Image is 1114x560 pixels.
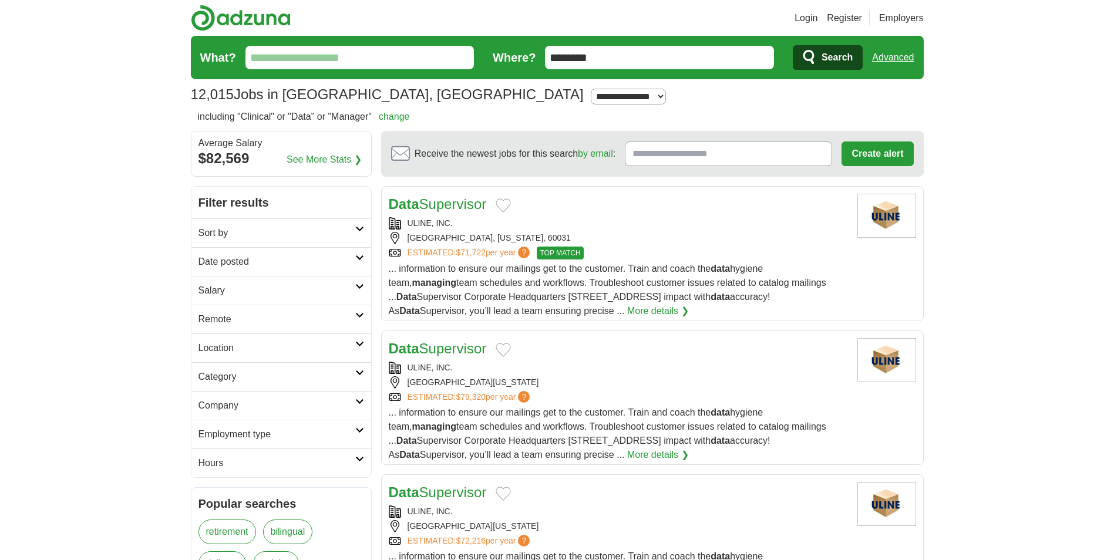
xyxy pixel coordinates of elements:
[399,306,420,316] strong: Data
[711,292,730,302] strong: data
[518,391,530,403] span: ?
[287,153,362,167] a: See More Stats ❯
[711,436,730,446] strong: data
[198,456,355,470] h2: Hours
[627,448,689,462] a: More details ❯
[198,255,355,269] h2: Date posted
[198,148,364,169] div: $82,569
[191,305,371,333] a: Remote
[389,407,826,460] span: ... information to ensure our mailings get to the customer. Train and coach the hygiene team, tea...
[191,333,371,362] a: Location
[872,46,914,69] a: Advanced
[198,139,364,148] div: Average Salary
[412,421,457,431] strong: managing
[408,247,533,259] a: ESTIMATED:$71,722per year?
[379,112,410,122] a: change
[198,226,355,240] h2: Sort by
[493,49,536,66] label: Where?
[822,46,853,69] span: Search
[793,45,863,70] button: Search
[389,340,419,356] strong: Data
[408,363,453,372] a: ULINE, INC.
[496,343,511,357] button: Add to favorite jobs
[389,196,487,212] a: DataSupervisor
[827,11,862,25] a: Register
[408,218,453,228] a: ULINE, INC.
[408,535,533,547] a: ESTIMATED:$72,216per year?
[191,247,371,276] a: Date posted
[198,370,355,384] h2: Category
[198,312,355,326] h2: Remote
[399,450,420,460] strong: Data
[627,304,689,318] a: More details ❯
[191,420,371,448] a: Employment type
[857,482,916,526] img: Uline logo
[200,49,236,66] label: What?
[456,248,486,257] span: $71,722
[389,376,848,389] div: [GEOGRAPHIC_DATA][US_STATE]
[537,247,583,259] span: TOP MATCH
[408,507,453,516] a: ULINE, INC.
[389,340,487,356] a: DataSupervisor
[389,484,419,500] strong: Data
[263,519,313,544] a: bilingual
[389,264,826,316] span: ... information to ensure our mailings get to the customer. Train and coach the hygiene team, tea...
[389,520,848,532] div: [GEOGRAPHIC_DATA][US_STATE]
[496,487,511,501] button: Add to favorite jobs
[456,536,486,545] span: $72,216
[198,110,410,124] h2: including "Clinical" or "Data" or "Manager"
[191,5,291,31] img: Adzuna logo
[191,86,584,102] h1: Jobs in [GEOGRAPHIC_DATA], [GEOGRAPHIC_DATA]
[518,247,530,258] span: ?
[198,399,355,413] h2: Company
[198,284,355,298] h2: Salary
[795,11,817,25] a: Login
[857,194,916,238] img: Uline logo
[578,149,613,158] a: by email
[191,84,234,105] span: 12,015
[456,392,486,402] span: $79,320
[415,147,615,161] span: Receive the newest jobs for this search :
[879,11,924,25] a: Employers
[389,232,848,244] div: [GEOGRAPHIC_DATA], [US_STATE], 60031
[198,341,355,355] h2: Location
[396,292,417,302] strong: Data
[389,196,419,212] strong: Data
[191,391,371,420] a: Company
[408,391,533,403] a: ESTIMATED:$79,320per year?
[191,187,371,218] h2: Filter results
[191,448,371,477] a: Hours
[191,218,371,247] a: Sort by
[412,278,457,288] strong: managing
[191,362,371,391] a: Category
[842,141,913,166] button: Create alert
[496,198,511,212] button: Add to favorite jobs
[857,338,916,382] img: Uline logo
[198,495,364,512] h2: Popular searches
[396,436,417,446] strong: Data
[198,519,256,544] a: retirement
[191,276,371,305] a: Salary
[518,535,530,546] span: ?
[389,484,487,500] a: DataSupervisor
[711,407,730,417] strong: data
[711,264,730,274] strong: data
[198,427,355,441] h2: Employment type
